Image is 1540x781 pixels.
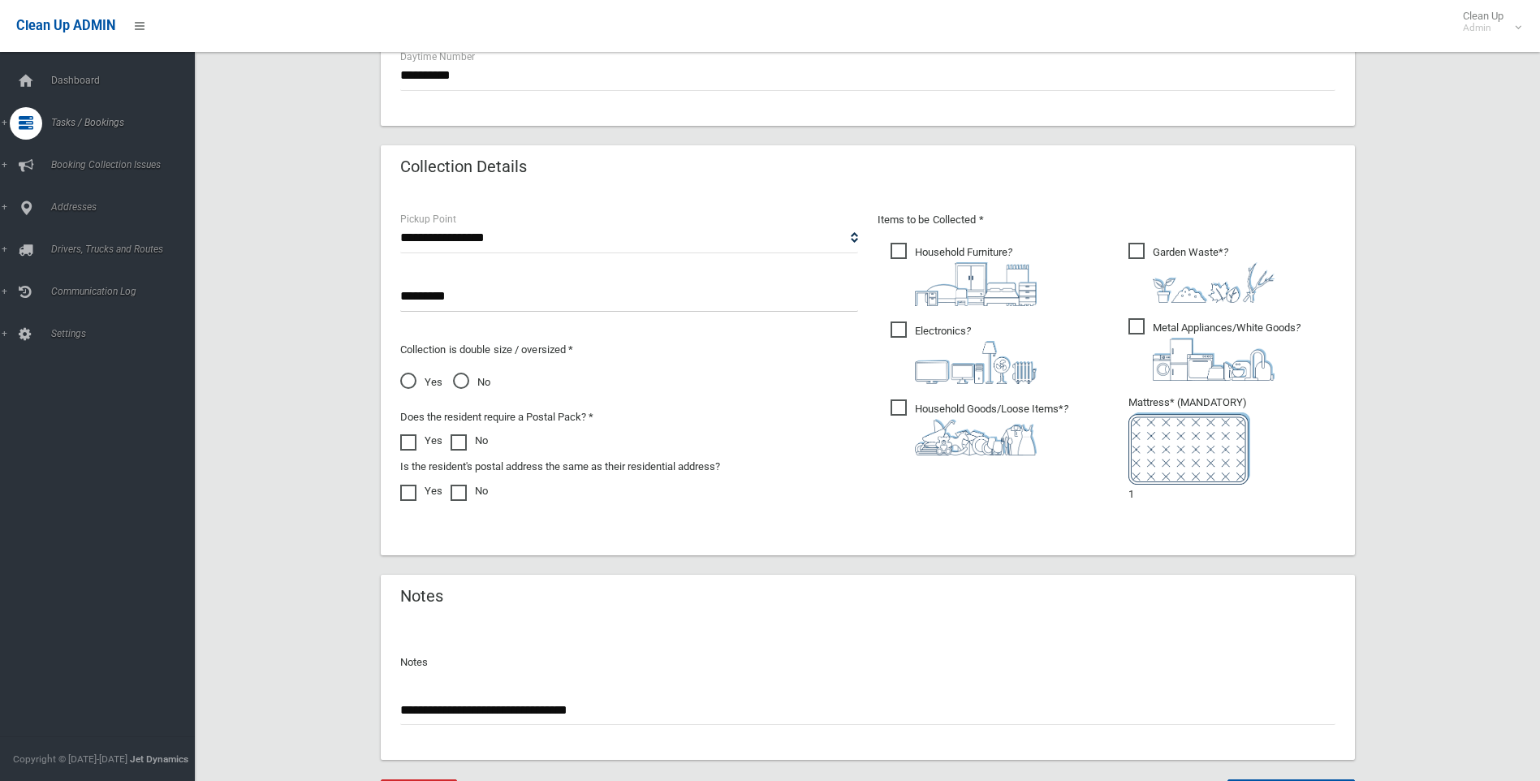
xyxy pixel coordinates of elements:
[1128,412,1250,485] img: e7408bece873d2c1783593a074e5cb2f.png
[915,403,1068,455] i: ?
[915,262,1037,306] img: aa9efdbe659d29b613fca23ba79d85cb.png
[400,431,442,451] label: Yes
[1153,321,1301,381] i: ?
[1128,243,1275,303] span: Garden Waste*
[400,340,858,360] p: Collection is double size / oversized *
[400,481,442,501] label: Yes
[451,481,488,501] label: No
[400,408,593,427] label: Does the resident require a Postal Pack? *
[46,75,207,86] span: Dashboard
[915,246,1037,306] i: ?
[381,580,463,612] header: Notes
[400,457,720,477] label: Is the resident's postal address the same as their residential address?
[878,210,1335,230] p: Items to be Collected *
[46,201,207,213] span: Addresses
[46,286,207,297] span: Communication Log
[1128,393,1335,504] li: 1
[46,117,207,128] span: Tasks / Bookings
[891,243,1037,306] span: Household Furniture
[400,653,1335,672] p: Notes
[453,373,490,392] span: No
[915,325,1037,384] i: ?
[46,244,207,255] span: Drivers, Trucks and Routes
[1128,396,1335,485] span: Mattress* (MANDATORY)
[451,431,488,451] label: No
[1128,318,1301,381] span: Metal Appliances/White Goods
[1463,22,1503,34] small: Admin
[381,151,546,183] header: Collection Details
[1153,246,1275,303] i: ?
[915,419,1037,455] img: b13cc3517677393f34c0a387616ef184.png
[400,373,442,392] span: Yes
[891,321,1037,384] span: Electronics
[1455,10,1520,34] span: Clean Up
[891,399,1068,455] span: Household Goods/Loose Items*
[915,341,1037,384] img: 394712a680b73dbc3d2a6a3a7ffe5a07.png
[16,18,115,33] span: Clean Up ADMIN
[46,328,207,339] span: Settings
[13,753,127,765] span: Copyright © [DATE]-[DATE]
[1153,262,1275,303] img: 4fd8a5c772b2c999c83690221e5242e0.png
[46,159,207,170] span: Booking Collection Issues
[130,753,188,765] strong: Jet Dynamics
[1153,338,1275,381] img: 36c1b0289cb1767239cdd3de9e694f19.png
